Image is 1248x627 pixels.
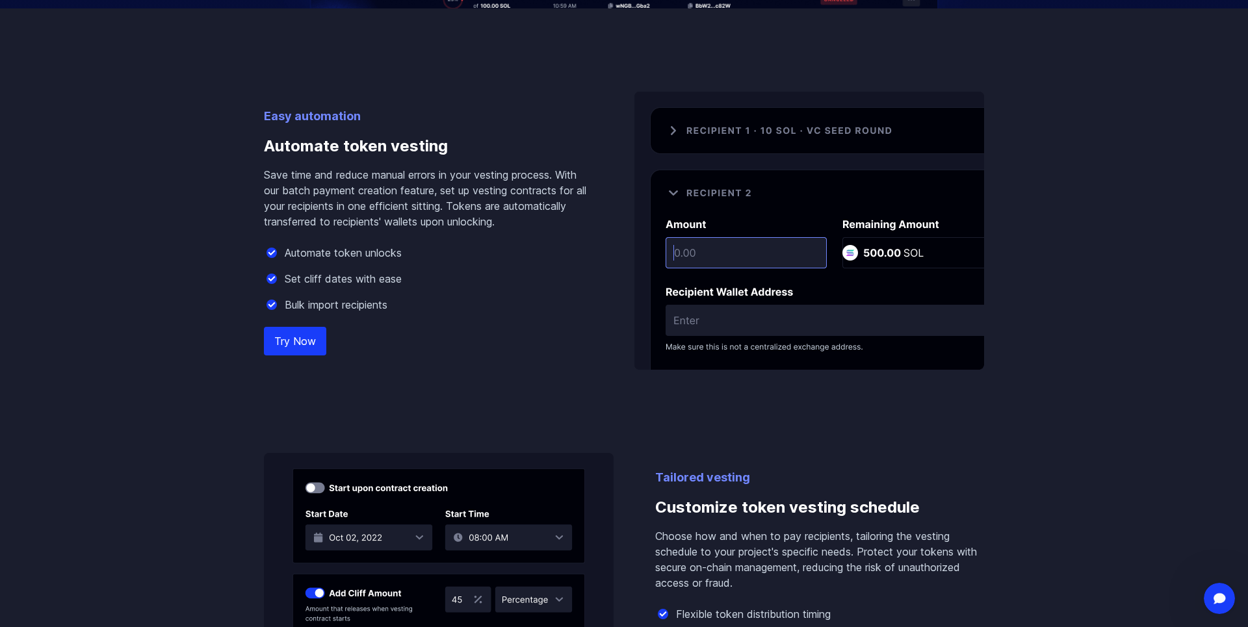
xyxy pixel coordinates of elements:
[285,297,387,313] p: Bulk import recipients
[655,528,984,591] p: Choose how and when to pay recipients, tailoring the vesting schedule to your project's specific ...
[655,468,984,487] p: Tailored vesting
[285,245,402,261] p: Automate token unlocks
[264,327,326,355] a: Try Now
[676,606,831,622] p: Flexible token distribution timing
[264,125,593,167] h3: Automate token vesting
[264,107,593,125] p: Easy automation
[1204,583,1235,614] iframe: Intercom live chat
[634,92,984,370] img: Automate token vesting
[285,271,402,287] p: Set cliff dates with ease
[264,167,593,229] p: Save time and reduce manual errors in your vesting process. With our batch payment creation featu...
[655,487,984,528] h3: Customize token vesting schedule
